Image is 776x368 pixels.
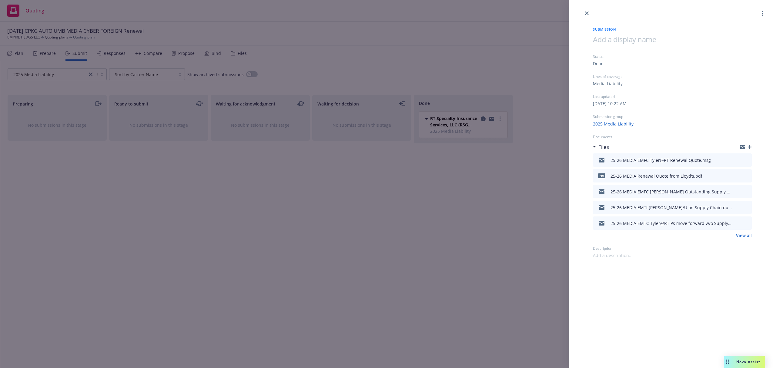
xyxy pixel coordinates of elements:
[744,188,749,195] button: preview file
[724,356,731,368] div: Drag to move
[734,219,739,227] button: download file
[593,246,752,251] div: Description
[593,121,634,127] a: 2025 Media Liability
[598,143,609,151] h3: Files
[744,204,749,211] button: preview file
[598,173,605,178] span: pdf
[610,173,702,179] div: 25-26 MEDIA Renewal Quote from Lloyd's.pdf
[593,143,609,151] div: Files
[593,134,752,139] div: Documents
[734,204,739,211] button: download file
[610,189,732,195] div: 25-26 MEDIA EMFC [PERSON_NAME] Outstanding Supply Chain Questions.msg
[734,172,739,179] button: download file
[593,114,752,119] div: Submission group
[593,100,627,107] div: [DATE] 10:22 AM
[744,172,749,179] button: preview file
[583,10,590,17] a: close
[610,204,732,211] div: 25-26 MEDIA EMTI [PERSON_NAME]/U on Supply Chain questions.msg
[734,188,739,195] button: download file
[759,10,766,17] a: more
[724,356,765,368] button: Nova Assist
[593,94,752,99] div: Last updated
[593,27,752,32] span: Submission
[736,359,760,364] span: Nova Assist
[593,80,623,87] div: Media Liability
[744,156,749,164] button: preview file
[610,220,732,226] div: 25-26 MEDIA EMTC Tyler@RT Ps move forward w/o Supply Chain answers for now.msg
[744,219,749,227] button: preview file
[593,54,752,59] div: Status
[593,60,604,67] div: Done
[593,74,752,79] div: Lines of coverage
[610,157,711,163] div: 25-26 MEDIA EMFC Tyler@RT Renewal Quote.msg
[736,232,752,239] a: View all
[734,156,739,164] button: download file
